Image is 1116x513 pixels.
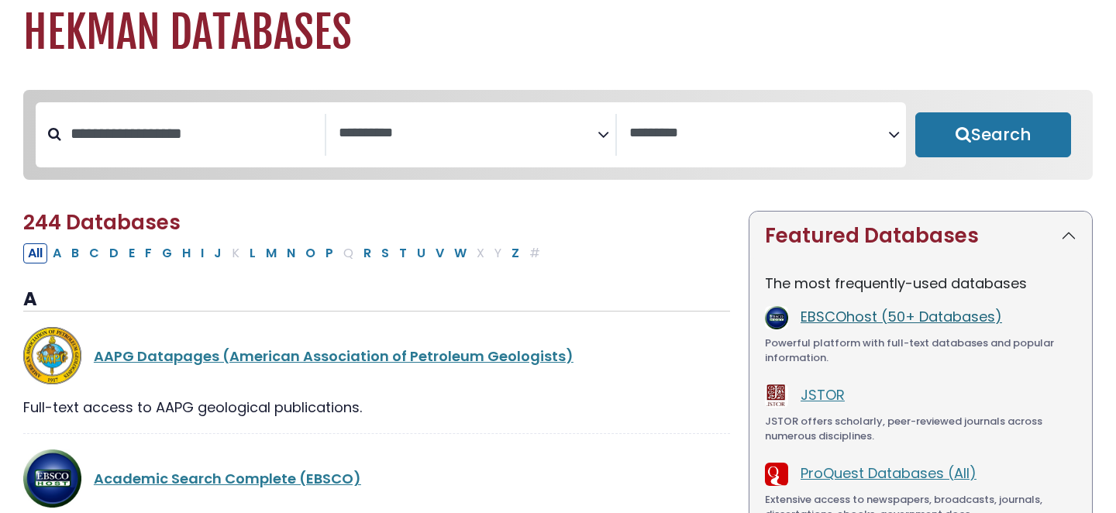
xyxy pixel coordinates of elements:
[377,243,394,263] button: Filter Results S
[61,121,325,146] input: Search database by title or keyword
[301,243,320,263] button: Filter Results O
[359,243,376,263] button: Filter Results R
[245,243,260,263] button: Filter Results L
[765,273,1076,294] p: The most frequently-used databases
[23,243,546,262] div: Alpha-list to filter by first letter of database name
[23,243,47,263] button: All
[801,385,845,405] a: JSTOR
[23,90,1093,180] nav: Search filters
[629,126,888,142] textarea: Search
[157,243,177,263] button: Filter Results G
[177,243,195,263] button: Filter Results H
[765,414,1076,444] div: JSTOR offers scholarly, peer-reviewed journals across numerous disciplines.
[23,208,181,236] span: 244 Databases
[124,243,139,263] button: Filter Results E
[431,243,449,263] button: Filter Results V
[339,126,598,142] textarea: Search
[94,346,573,366] a: AAPG Datapages (American Association of Petroleum Geologists)
[84,243,104,263] button: Filter Results C
[749,212,1092,260] button: Featured Databases
[94,469,361,488] a: Academic Search Complete (EBSCO)
[23,288,730,312] h3: A
[449,243,471,263] button: Filter Results W
[282,243,300,263] button: Filter Results N
[394,243,412,263] button: Filter Results T
[915,112,1071,157] button: Submit for Search Results
[321,243,338,263] button: Filter Results P
[507,243,524,263] button: Filter Results Z
[23,397,730,418] div: Full-text access to AAPG geological publications.
[23,7,1093,59] h1: Hekman Databases
[261,243,281,263] button: Filter Results M
[196,243,208,263] button: Filter Results I
[412,243,430,263] button: Filter Results U
[209,243,226,263] button: Filter Results J
[140,243,157,263] button: Filter Results F
[801,307,1002,326] a: EBSCOhost (50+ Databases)
[48,243,66,263] button: Filter Results A
[801,463,976,483] a: ProQuest Databases (All)
[105,243,123,263] button: Filter Results D
[765,336,1076,366] div: Powerful platform with full-text databases and popular information.
[67,243,84,263] button: Filter Results B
